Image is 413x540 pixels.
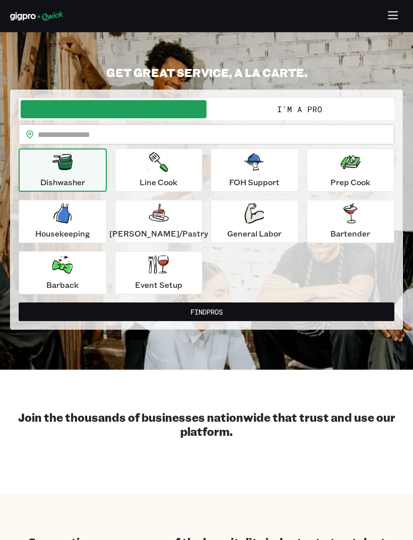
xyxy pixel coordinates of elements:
[140,176,177,188] p: Line Cook
[135,279,182,291] p: Event Setup
[307,148,395,192] button: Prep Cook
[35,227,90,240] p: Housekeeping
[211,148,299,192] button: FOH Support
[227,227,282,240] p: General Labor
[21,100,206,118] button: I'm a Business
[10,65,403,80] h2: GET GREAT SERVICE, A LA CARTE.
[19,251,107,294] button: Barback
[115,251,203,294] button: Event Setup
[115,148,203,192] button: Line Cook
[206,100,392,118] button: I'm a Pro
[307,200,395,243] button: Bartender
[330,176,370,188] p: Prep Cook
[19,148,107,192] button: Dishwasher
[10,410,403,438] h2: Join the thousands of businesses nationwide that trust and use our platform.
[19,200,107,243] button: Housekeeping
[229,176,280,188] p: FOH Support
[19,302,394,321] button: FindPros
[115,200,203,243] button: [PERSON_NAME]/Pastry
[46,279,79,291] p: Barback
[109,227,208,240] p: [PERSON_NAME]/Pastry
[330,227,370,240] p: Bartender
[40,176,85,188] p: Dishwasher
[211,200,299,243] button: General Labor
